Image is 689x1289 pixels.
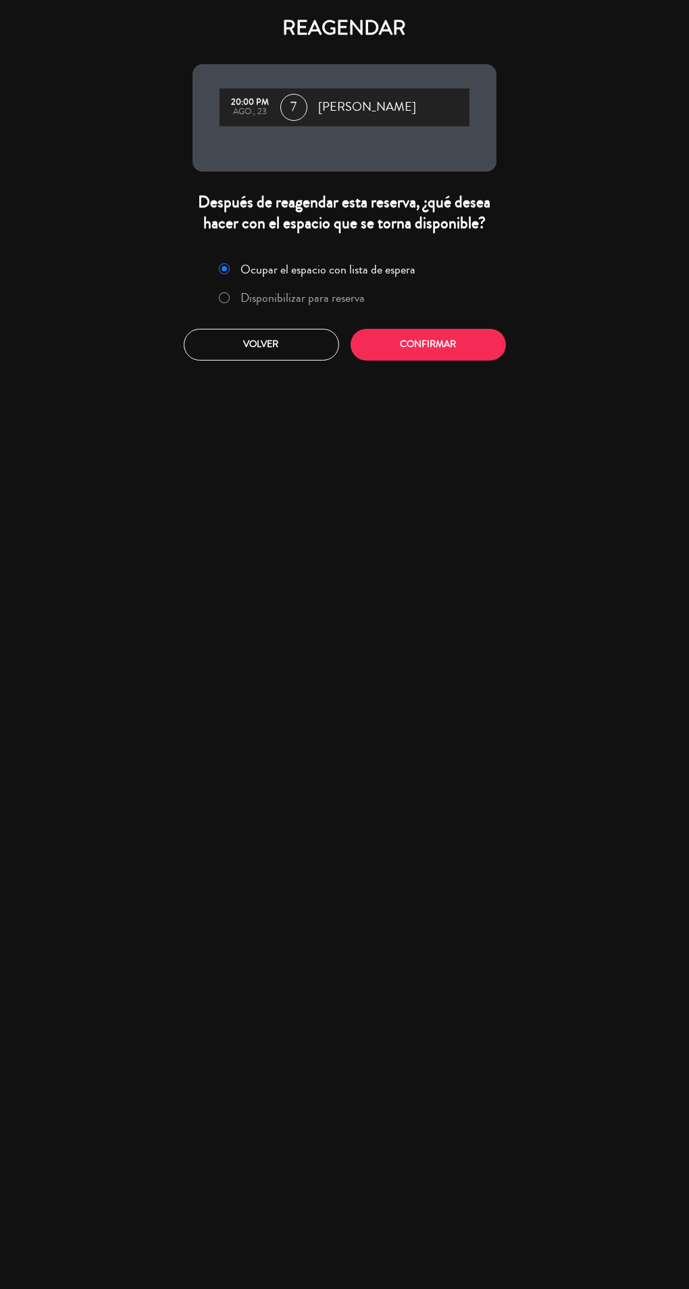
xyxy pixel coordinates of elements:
span: [PERSON_NAME] [318,97,416,117]
label: Ocupar el espacio con lista de espera [241,263,416,275]
h4: REAGENDAR [193,16,496,41]
div: ago., 23 [226,107,274,117]
div: 20:00 PM [226,98,274,107]
div: Después de reagendar esta reserva, ¿qué desea hacer con el espacio que se torna disponible? [193,192,496,234]
button: Volver [184,329,339,361]
span: 7 [280,94,307,121]
label: Disponibilizar para reserva [241,292,365,304]
button: Confirmar [351,329,506,361]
